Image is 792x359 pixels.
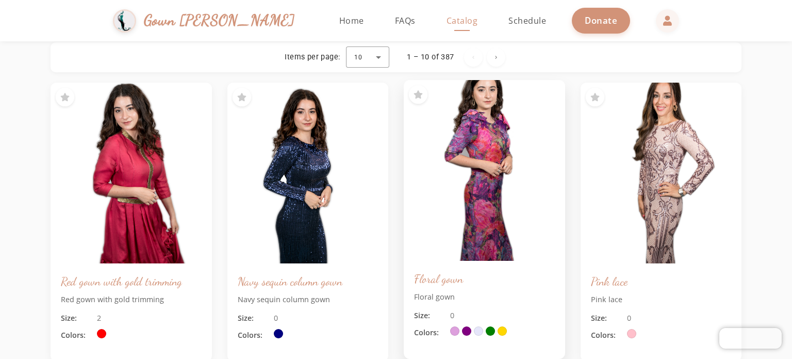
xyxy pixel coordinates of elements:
[285,52,340,63] div: Items per page:
[414,271,555,286] h3: Floral gown
[414,291,555,303] p: Floral gown
[113,7,305,35] a: Gown [PERSON_NAME]
[591,330,622,341] span: Colors:
[508,15,546,26] span: Schedule
[339,15,364,26] span: Home
[407,52,454,63] div: 1 – 10 of 387
[487,48,505,67] button: Next page
[113,9,136,33] img: Gown Gmach Logo
[395,15,416,26] span: FAQs
[414,310,445,321] span: Size:
[591,274,732,289] h3: Pink lace
[585,14,617,26] span: Donate
[450,310,454,321] span: 0
[719,328,782,349] iframe: Chatra live chat
[238,330,269,341] span: Colors:
[591,313,622,324] span: Size:
[51,83,212,263] img: Red gown with gold trimming
[227,83,389,263] img: Navy sequin column gown
[581,83,742,263] img: Pink lace
[238,294,378,305] p: Navy sequin column gown
[274,313,278,324] span: 0
[414,327,445,338] span: Colors:
[238,274,378,289] h3: Navy sequin column gown
[61,330,92,341] span: Colors:
[591,294,732,305] p: Pink lace
[238,313,269,324] span: Size:
[144,9,295,32] span: Gown [PERSON_NAME]
[61,313,92,324] span: Size:
[464,48,483,67] button: Previous page
[61,294,202,305] p: Red gown with gold trimming
[97,313,101,324] span: 2
[61,274,202,289] h3: Red gown with gold trimming
[572,8,630,33] a: Donate
[627,313,631,324] span: 0
[400,75,569,266] img: Floral gown
[447,15,478,26] span: Catalog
